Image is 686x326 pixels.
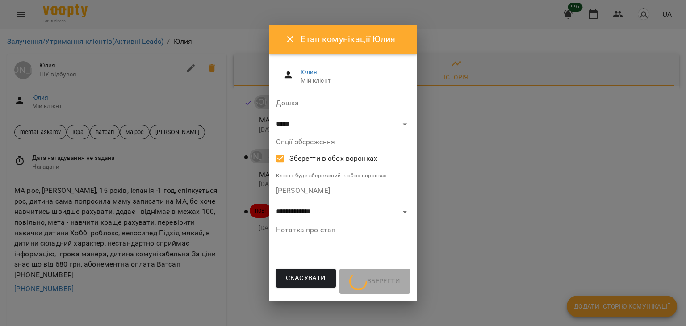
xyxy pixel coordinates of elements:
span: Мій клієнт [301,76,403,85]
p: Клієнт буде збережений в обох воронках [276,171,410,180]
label: Опції збереження [276,138,410,146]
span: Зберегти в обох воронках [289,153,377,164]
h6: Етап комунікації Юлия [301,32,406,46]
label: Дошка [276,100,410,107]
button: Close [280,29,301,50]
label: Нотатка про етап [276,226,410,234]
a: Юлия [301,68,317,75]
button: Скасувати [276,269,336,288]
span: Скасувати [286,272,326,284]
label: [PERSON_NAME] [276,187,410,194]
